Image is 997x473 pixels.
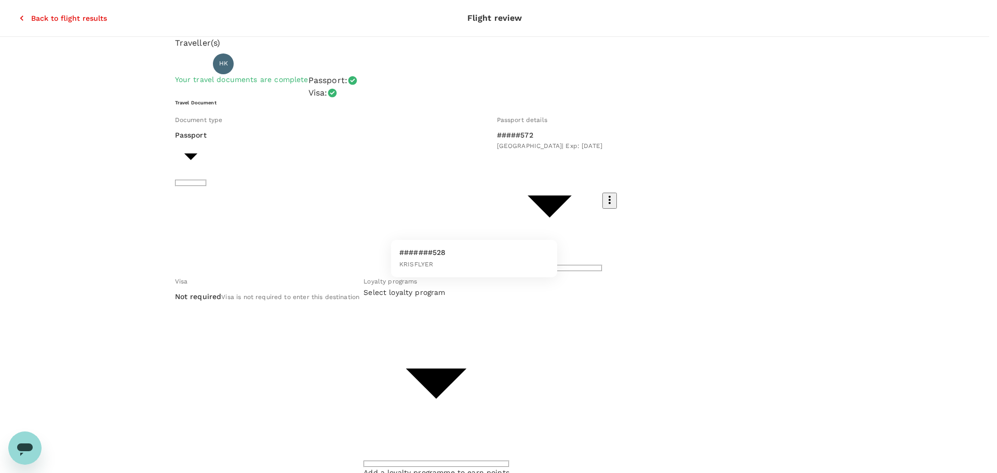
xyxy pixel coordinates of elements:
[238,58,381,70] p: [PERSON_NAME] [PERSON_NAME]
[175,59,209,69] p: Traveller 1 :
[308,87,328,99] p: Visa :
[399,247,446,258] p: #######528
[175,75,308,84] span: Your travel documents are complete
[363,287,509,298] p: Select loyalty program
[175,291,222,302] p: Not required
[219,59,228,69] span: HK
[175,37,815,49] p: Traveller(s)
[221,293,359,301] span: Visa is not required to enter this destination
[497,116,547,124] span: Passport details
[399,261,433,268] span: KRISFLYER
[497,142,603,150] span: [GEOGRAPHIC_DATA] | Exp: [DATE]
[31,13,107,23] p: Back to flight results
[175,116,223,124] span: Document type
[467,12,522,24] p: Flight review
[497,130,603,140] p: #####572
[175,99,815,106] h6: Travel Document
[8,431,42,465] iframe: Button to launch messaging window
[308,74,347,87] p: Passport :
[175,130,207,140] p: Passport
[363,278,417,285] span: Loyalty programs
[175,278,188,285] span: Visa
